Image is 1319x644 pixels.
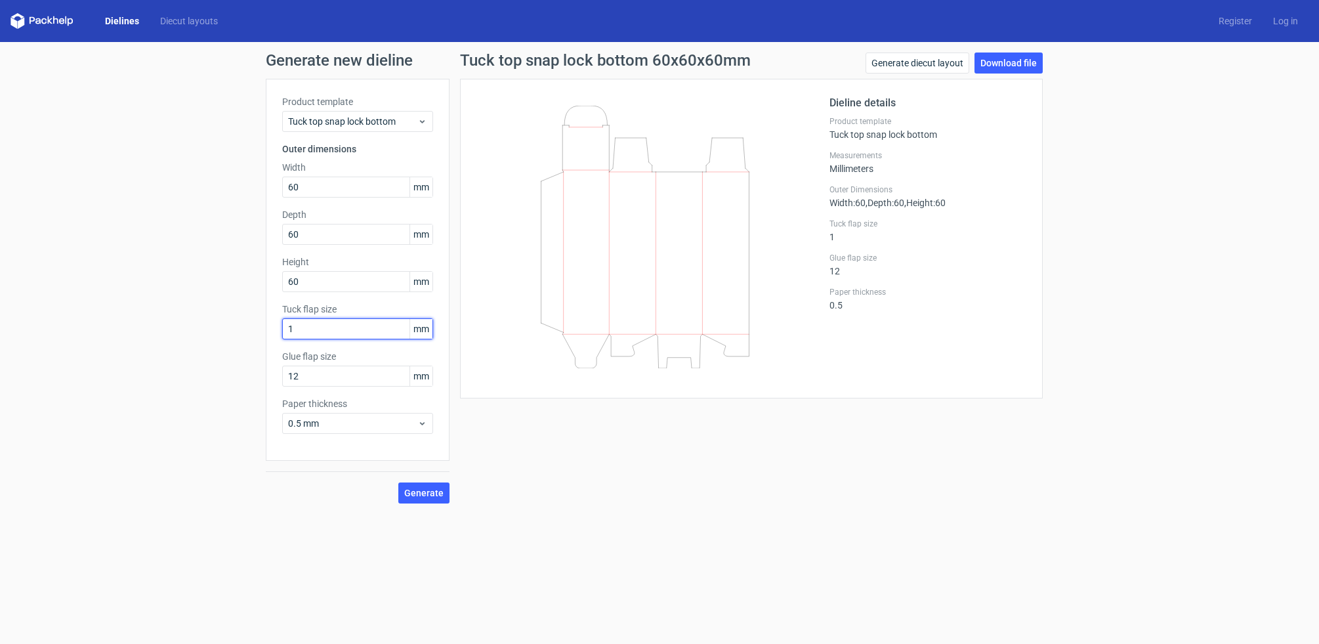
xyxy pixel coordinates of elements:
label: Paper thickness [829,287,1026,297]
span: Width : 60 [829,198,866,208]
label: Glue flap size [282,350,433,363]
h2: Dieline details [829,95,1026,111]
div: Millimeters [829,150,1026,174]
a: Register [1208,14,1263,28]
span: mm [409,225,432,244]
span: mm [409,366,432,386]
label: Measurements [829,150,1026,161]
a: Download file [974,53,1043,74]
button: Generate [398,483,450,504]
span: 0.5 mm [288,417,417,430]
span: , Depth : 60 [866,198,904,208]
a: Generate diecut layout [866,53,969,74]
div: 1 [829,219,1026,242]
label: Tuck flap size [282,303,433,316]
label: Glue flap size [829,253,1026,263]
label: Product template [829,116,1026,127]
span: Generate [404,488,444,498]
label: Height [282,255,433,268]
label: Product template [282,95,433,108]
label: Width [282,161,433,174]
a: Log in [1263,14,1309,28]
label: Tuck flap size [829,219,1026,229]
span: mm [409,272,432,291]
label: Paper thickness [282,397,433,410]
div: 0.5 [829,287,1026,311]
span: Tuck top snap lock bottom [288,115,417,128]
span: , Height : 60 [904,198,946,208]
span: mm [409,177,432,197]
label: Outer Dimensions [829,184,1026,195]
a: Diecut layouts [150,14,228,28]
h1: Generate new dieline [266,53,1053,68]
div: 12 [829,253,1026,276]
span: mm [409,319,432,339]
h1: Tuck top snap lock bottom 60x60x60mm [460,53,751,68]
h3: Outer dimensions [282,142,433,156]
label: Depth [282,208,433,221]
a: Dielines [94,14,150,28]
div: Tuck top snap lock bottom [829,116,1026,140]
